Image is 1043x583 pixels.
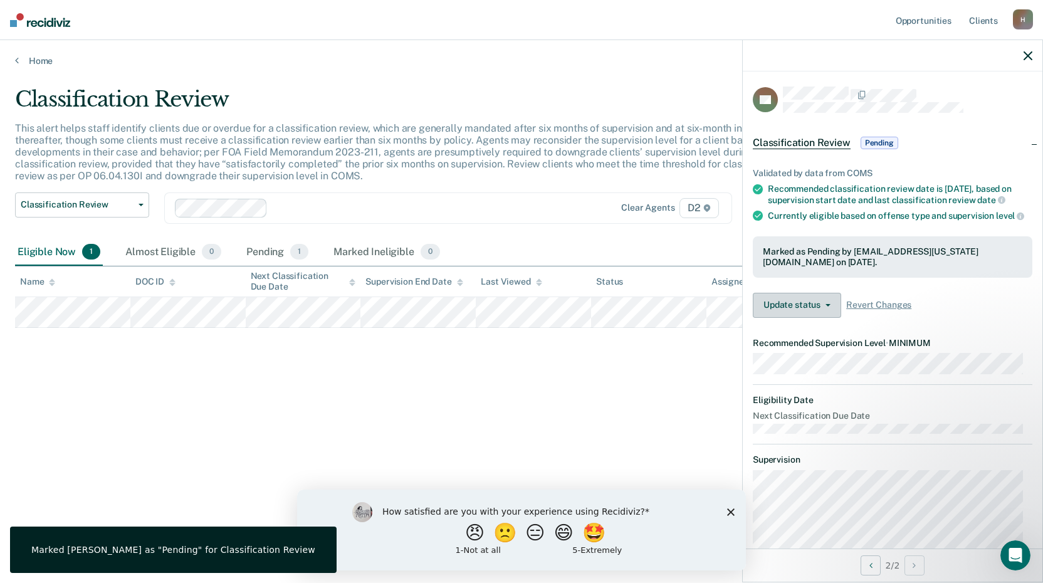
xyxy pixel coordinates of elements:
span: 0 [421,244,440,260]
span: D2 [679,198,719,218]
div: Marked [PERSON_NAME] as "Pending" for Classification Review [31,544,315,555]
span: Classification Review [21,199,134,210]
span: date [977,195,1005,205]
div: Pending [244,239,311,266]
p: This alert helps staff identify clients due or overdue for a classification review, which are gen... [15,122,784,182]
button: Update status [753,293,841,318]
div: Next Classification Due Date [251,271,356,292]
div: DOC ID [135,276,176,287]
dt: Recommended Supervision Level MINIMUM [753,338,1032,349]
div: Supervision End Date [365,276,463,287]
button: Previous Opportunity [861,555,881,575]
div: Recommended classification review date is [DATE], based on supervision start date and last classi... [768,184,1032,205]
div: Status [596,276,623,287]
a: Home [15,55,1028,66]
div: H [1013,9,1033,29]
div: Clear agents [621,202,674,213]
iframe: Survey by Kim from Recidiviz [297,490,746,570]
div: Validated by data from COMS [753,168,1032,179]
div: Classification ReviewPending [743,123,1042,163]
div: Almost Eligible [123,239,224,266]
span: Revert Changes [846,300,911,310]
img: Recidiviz [10,13,70,27]
div: Name [20,276,55,287]
div: 2 / 2 [743,549,1042,582]
span: • [886,338,889,348]
iframe: Intercom live chat [1000,540,1030,570]
div: Last Viewed [481,276,542,287]
dt: Supervision [753,454,1032,465]
div: Eligible Now [15,239,103,266]
dt: Eligibility Date [753,395,1032,406]
dt: Next Classification Due Date [753,411,1032,421]
span: Pending [861,137,898,149]
div: Currently eligible based on offense type and supervision [768,210,1032,221]
span: 1 [290,244,308,260]
span: 1 [82,244,100,260]
div: Marked Ineligible [331,239,443,266]
button: Next Opportunity [904,555,925,575]
div: Assigned to [711,276,770,287]
span: 0 [202,244,221,260]
div: Marked as Pending by [EMAIL_ADDRESS][US_STATE][DOMAIN_NAME] on [DATE]. [763,246,1022,268]
div: Classification Review [15,87,797,122]
span: level [996,211,1024,221]
span: Classification Review [753,137,851,149]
